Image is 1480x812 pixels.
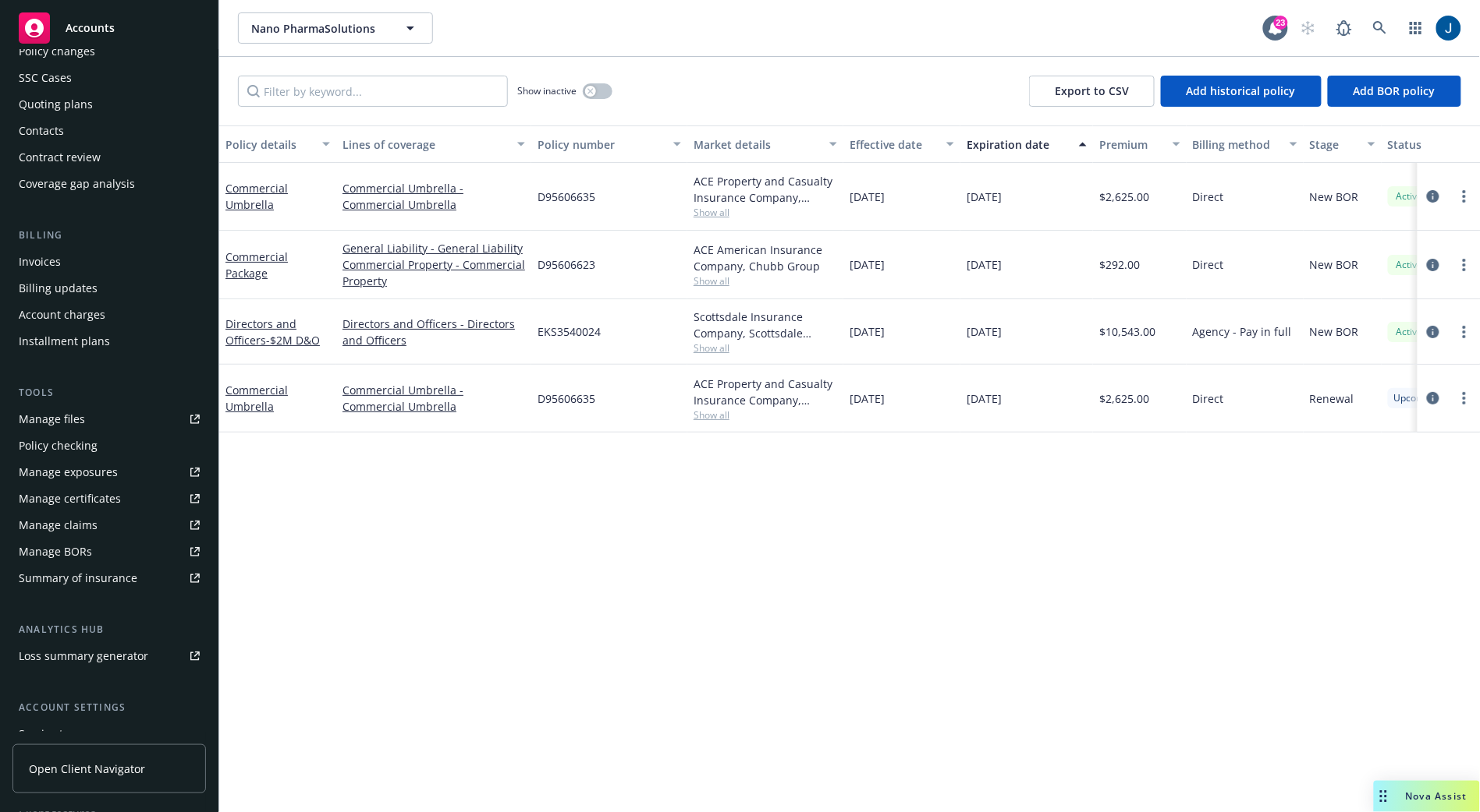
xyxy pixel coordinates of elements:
[19,433,98,458] div: Policy checking
[967,256,1002,273] span: [DATE]
[1310,256,1359,273] span: New BOR
[336,125,531,163] button: Lines of coverage
[12,6,206,50] a: Accounts
[1455,256,1474,274] a: more
[538,323,601,340] span: EKS3540024
[694,206,837,219] span: Show all
[12,407,206,432] a: Manage files
[1274,16,1288,30] div: 23
[967,136,1070,153] div: Expiration date
[19,145,101,170] div: Contract review
[538,390,595,407] span: D95606635
[225,316,320,348] a: Directors and Officers
[66,22,115,34] span: Accounts
[225,136,313,153] div: Policy details
[694,341,837,355] span: Show all
[1424,256,1443,274] a: circleInformation
[19,486,121,511] div: Manage certificates
[12,171,206,196] a: Coverage gap analysis
[1099,189,1149,205] span: $2,625.00
[694,376,837,408] div: ACE Property and Casualty Insurance Company, Chubb Group
[694,408,837,422] span: Show all
[538,256,595,273] span: D95606623
[1400,12,1432,44] a: Switch app
[1310,390,1354,407] span: Renewal
[12,276,206,301] a: Billing updates
[1374,781,1393,812] div: Drag to move
[12,65,206,90] a: SSC Cases
[19,276,98,301] div: Billing updates
[12,329,206,354] a: Installment plans
[1354,83,1436,98] span: Add BOR policy
[1310,323,1359,340] span: New BOR
[694,242,837,274] div: ACE American Insurance Company, Chubb Group
[694,173,837,206] div: ACE Property and Casualty Insurance Company, Chubb Group
[1310,189,1359,205] span: New BOR
[19,39,95,64] div: Policy changes
[1455,389,1474,408] a: more
[342,382,525,415] a: Commercial Umbrella - Commercial Umbrella
[1374,781,1480,812] button: Nova Assist
[225,249,288,281] a: Commercial Package
[12,249,206,274] a: Invoices
[19,118,64,143] div: Contacts
[12,700,206,715] div: Account settings
[19,513,98,538] div: Manage claims
[12,385,206,401] div: Tools
[12,460,206,485] span: Manage exposures
[1304,125,1382,163] button: Stage
[1310,136,1358,153] div: Stage
[19,460,118,485] div: Manage exposures
[251,20,386,37] span: Nano PharmaSolutions
[12,486,206,511] a: Manage certificates
[1424,389,1443,408] a: circleInformation
[19,302,105,327] div: Account charges
[219,125,336,163] button: Policy details
[12,39,206,64] a: Policy changes
[517,84,577,97] span: Show inactive
[12,539,206,564] a: Manage BORs
[19,407,85,432] div: Manage files
[1029,76,1155,107] button: Export to CSV
[19,65,72,90] div: SSC Cases
[225,383,288,414] a: Commercial Umbrella
[1055,83,1129,98] span: Export to CSV
[238,12,433,44] button: Nano PharmaSolutions
[19,722,86,747] div: Service team
[1455,187,1474,206] a: more
[19,566,137,591] div: Summary of insurance
[538,136,664,153] div: Policy number
[12,566,206,591] a: Summary of insurance
[694,274,837,288] span: Show all
[694,309,837,341] div: Scottsdale Insurance Company, Scottsdale Insurance Company (Nationwide), CRC Group
[1099,323,1155,340] span: $10,543.00
[1455,323,1474,341] a: more
[538,189,595,205] span: D95606635
[1193,390,1224,407] span: Direct
[12,433,206,458] a: Policy checking
[12,722,206,747] a: Service team
[1099,136,1163,153] div: Premium
[12,622,206,637] div: Analytics hub
[1099,390,1149,407] span: $2,625.00
[12,92,206,117] a: Quoting plans
[342,180,525,213] a: Commercial Umbrella - Commercial Umbrella
[1193,323,1292,340] span: Agency - Pay in full
[19,249,61,274] div: Invoices
[19,644,148,669] div: Loss summary generator
[1365,12,1396,44] a: Search
[850,136,937,153] div: Effective date
[12,644,206,669] a: Loss summary generator
[342,316,525,348] a: Directors and Officers - Directors and Officers
[850,256,885,273] span: [DATE]
[694,136,820,153] div: Market details
[1329,12,1360,44] a: Report a Bug
[531,125,687,163] button: Policy number
[1424,323,1443,341] a: circleInformation
[19,92,93,117] div: Quoting plans
[12,513,206,538] a: Manage claims
[960,125,1093,163] button: Expiration date
[967,390,1002,407] span: [DATE]
[967,323,1002,340] span: [DATE]
[266,333,320,348] span: - $2M D&O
